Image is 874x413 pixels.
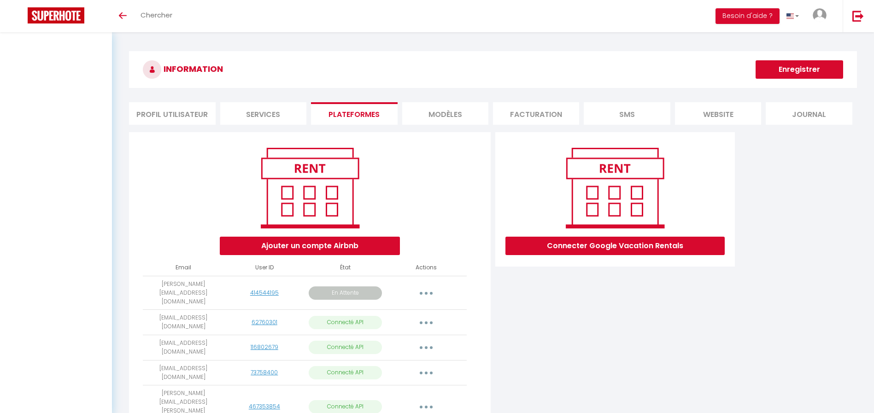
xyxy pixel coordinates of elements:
[505,237,725,255] button: Connecter Google Vacation Rentals
[766,102,852,125] li: Journal
[28,7,84,23] img: Super Booking
[251,144,369,232] img: rent.png
[143,310,224,335] td: [EMAIL_ADDRESS][DOMAIN_NAME]
[309,366,382,379] p: Connecté API
[309,286,382,300] p: En Attente
[143,276,224,310] td: [PERSON_NAME][EMAIL_ADDRESS][DOMAIN_NAME]
[143,335,224,361] td: [EMAIL_ADDRESS][DOMAIN_NAME]
[129,51,857,88] h3: INFORMATION
[251,368,278,376] a: 73758400
[220,237,400,255] button: Ajouter un compte Airbnb
[402,102,488,125] li: MODÈLES
[852,10,864,22] img: logout
[309,316,382,329] p: Connecté API
[305,260,386,276] th: État
[813,8,827,22] img: ...
[143,360,224,385] td: [EMAIL_ADDRESS][DOMAIN_NAME]
[251,343,278,351] a: 116802679
[309,341,382,354] p: Connecté API
[386,260,467,276] th: Actions
[224,260,305,276] th: User ID
[141,10,172,20] span: Chercher
[252,318,277,326] a: 62760301
[249,402,280,410] a: 467353854
[756,60,843,79] button: Enregistrer
[584,102,670,125] li: SMS
[311,102,397,125] li: Plateformes
[143,260,224,276] th: Email
[250,289,279,297] a: 414544195
[493,102,579,125] li: Facturation
[556,144,674,232] img: rent.png
[675,102,761,125] li: website
[716,8,780,24] button: Besoin d'aide ?
[220,102,306,125] li: Services
[129,102,215,125] li: Profil Utilisateur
